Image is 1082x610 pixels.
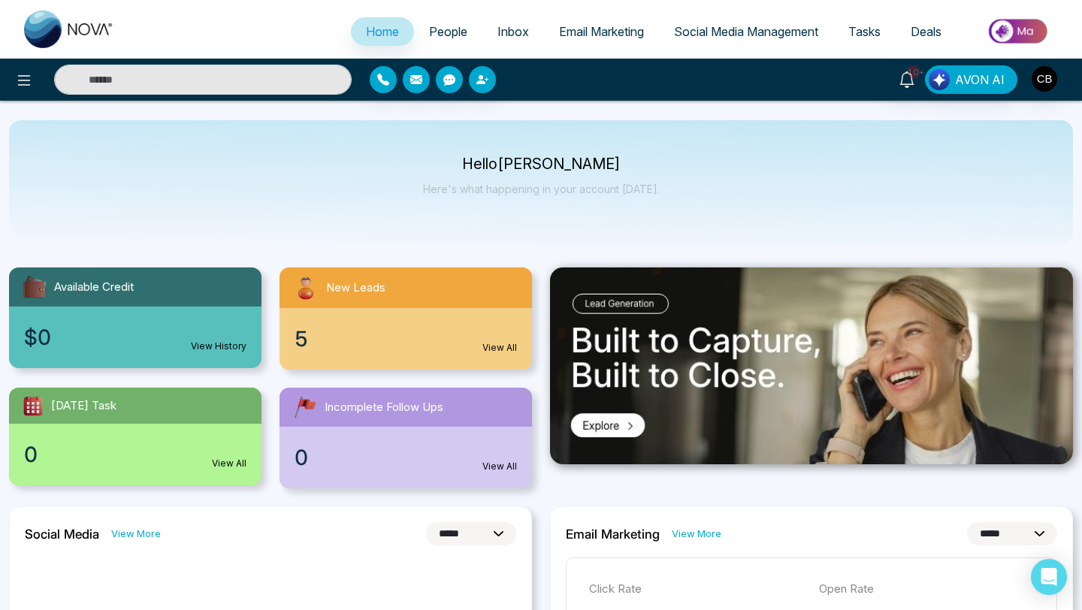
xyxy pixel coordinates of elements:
span: Incomplete Follow Ups [325,399,443,416]
a: View More [672,527,721,541]
button: AVON AI [925,65,1017,94]
span: 5 [295,323,308,355]
a: Email Marketing [544,17,659,46]
p: Hello [PERSON_NAME] [423,158,660,171]
span: 0 [24,439,38,470]
span: 10+ [907,65,920,79]
span: Social Media Management [674,24,818,39]
a: View More [111,527,161,541]
span: [DATE] Task [51,397,116,415]
p: Here's what happening in your account [DATE]. [423,183,660,195]
a: View All [482,341,517,355]
img: todayTask.svg [21,394,45,418]
span: New Leads [326,279,385,297]
a: View All [212,457,246,470]
img: Market-place.gif [964,14,1073,48]
img: User Avatar [1032,66,1057,92]
a: Inbox [482,17,544,46]
span: Deals [911,24,941,39]
p: Click Rate [589,581,804,598]
a: Social Media Management [659,17,833,46]
img: followUps.svg [292,394,319,421]
a: Incomplete Follow Ups0View All [270,388,541,488]
div: Open Intercom Messenger [1031,559,1067,595]
a: People [414,17,482,46]
span: Available Credit [54,279,134,296]
a: Deals [896,17,957,46]
img: Nova CRM Logo [24,11,114,48]
span: People [429,24,467,39]
img: Lead Flow [929,69,950,90]
a: Tasks [833,17,896,46]
a: 10+ [889,65,925,92]
h2: Social Media [25,527,99,542]
img: availableCredit.svg [21,273,48,300]
span: Tasks [848,24,881,39]
span: AVON AI [955,71,1005,89]
img: . [550,267,1073,464]
a: View All [482,460,517,473]
span: $0 [24,322,51,353]
a: View History [191,340,246,353]
a: Home [351,17,414,46]
span: Email Marketing [559,24,644,39]
span: Inbox [497,24,529,39]
p: Open Rate [819,581,1034,598]
span: Home [366,24,399,39]
img: newLeads.svg [292,273,320,302]
h2: Email Marketing [566,527,660,542]
span: 0 [295,442,308,473]
a: New Leads5View All [270,267,541,370]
